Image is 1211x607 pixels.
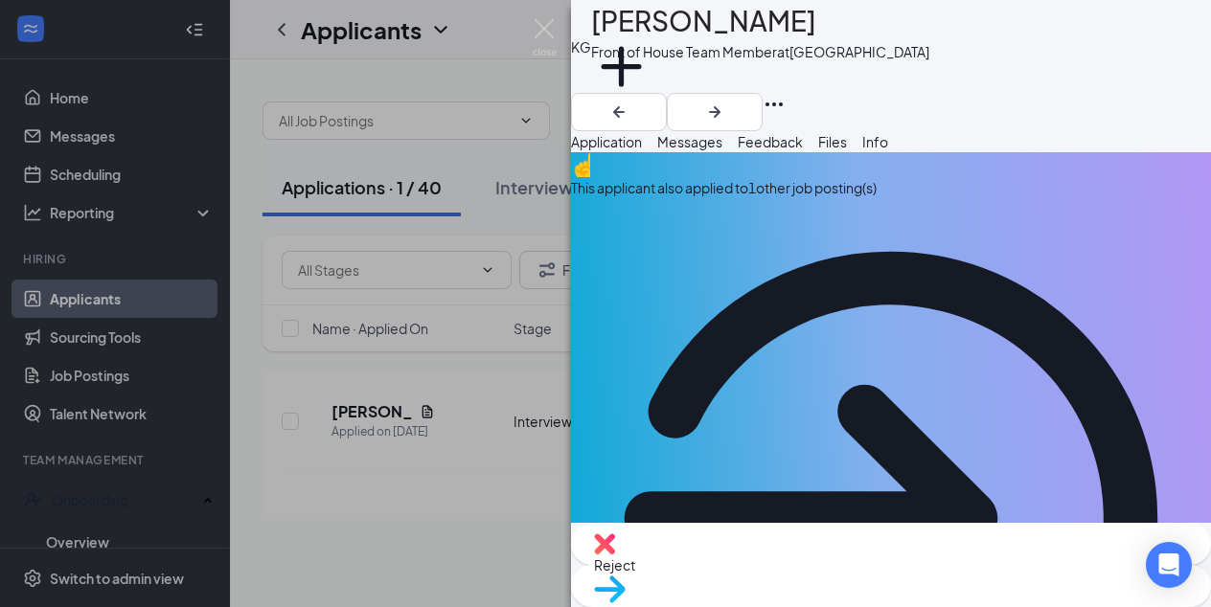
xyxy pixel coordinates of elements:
span: Application [571,133,642,150]
div: KG [571,36,591,57]
div: Front of House Team Member at [GEOGRAPHIC_DATA] [591,42,929,61]
div: Open Intercom Messenger [1146,542,1192,588]
button: ArrowLeftNew [571,93,667,131]
svg: Ellipses [763,93,786,116]
span: Info [862,133,888,150]
span: Files [818,133,847,150]
svg: ArrowRight [703,101,726,124]
button: PlusAdd a tag [591,36,651,118]
span: Reject [594,556,635,573]
span: Feedback [738,133,803,150]
svg: Plus [591,36,651,97]
button: ArrowRight [667,93,763,131]
span: Messages [657,133,722,150]
div: This applicant also applied to 1 other job posting(s) [571,177,1211,198]
svg: ArrowLeftNew [607,101,630,124]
